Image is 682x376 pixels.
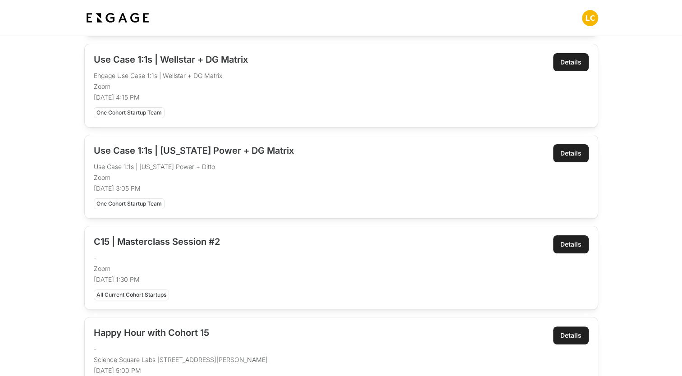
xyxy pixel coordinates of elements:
[553,235,589,253] a: Details
[94,289,169,300] div: All Current Cohort Startups
[94,173,544,182] p: Zoom
[553,326,589,344] a: Details
[94,93,544,102] p: [DATE] 4:15 PM
[94,184,544,193] p: [DATE] 3:05 PM
[94,144,544,157] h2: Use Case 1:1s | [US_STATE] Power + DG Matrix
[94,326,544,339] h2: Happy Hour with Cohort 15
[94,71,544,80] p: Engage Use Case 1:1s | Wellstar + DG Matrix
[560,331,581,340] div: Details
[94,198,165,209] div: One Cohort Startup Team
[94,107,165,118] div: One Cohort Startup Team
[94,366,544,375] p: [DATE] 5:00 PM
[560,240,581,249] div: Details
[553,53,589,71] a: Details
[94,344,544,353] p: -
[94,253,544,262] p: -
[94,53,544,66] h2: Use Case 1:1s | Wellstar + DG Matrix
[94,82,544,91] p: Zoom
[94,235,544,248] h2: C15 | Masterclass Session #2
[94,355,544,364] p: Science Square Labs [STREET_ADDRESS][PERSON_NAME]
[94,264,544,273] p: Zoom
[582,10,598,26] img: Profile picture of Lon Cunninghis
[84,10,151,26] img: bdf1fb74-1727-4ba0-a5bd-bc74ae9fc70b.jpeg
[560,149,581,158] div: Details
[553,144,589,162] a: Details
[94,162,544,171] p: Use Case 1:1s | [US_STATE] Power + Ditto
[582,10,598,26] button: Open profile menu
[560,58,581,67] div: Details
[94,275,544,284] p: [DATE] 1:30 PM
